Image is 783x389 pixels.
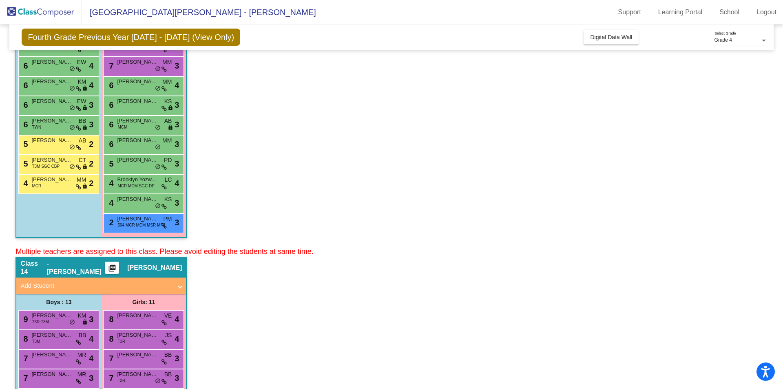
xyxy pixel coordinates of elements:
[107,179,113,188] span: 4
[89,333,93,345] span: 4
[155,164,161,170] span: do_not_disturb_alt
[713,6,746,19] a: School
[164,370,172,379] span: BB
[69,144,75,151] span: do_not_disturb_alt
[31,78,72,86] span: [PERSON_NAME]
[69,124,75,131] span: do_not_disturb_alt
[21,120,28,129] span: 6
[107,61,113,70] span: 7
[168,124,173,131] span: lock
[164,351,172,359] span: BB
[31,156,72,164] span: [PERSON_NAME]
[89,352,93,365] span: 4
[127,264,182,272] span: [PERSON_NAME]
[31,311,72,320] span: [PERSON_NAME] [PERSON_NAME]
[175,333,179,345] span: 4
[21,373,28,382] span: 7
[77,78,86,86] span: KM
[69,66,75,72] span: do_not_disturb_alt
[79,331,86,340] span: BB
[101,294,186,310] div: Girls: 11
[21,159,28,168] span: 5
[16,294,101,310] div: Boys : 13
[89,138,93,150] span: 2
[31,117,72,125] span: [PERSON_NAME]
[89,60,93,72] span: 4
[21,140,28,149] span: 5
[117,351,158,359] span: [PERSON_NAME]
[82,6,316,19] span: [GEOGRAPHIC_DATA][PERSON_NAME] - [PERSON_NAME]
[117,215,158,223] span: [PERSON_NAME]
[164,156,172,164] span: PD
[175,177,179,189] span: 4
[21,61,28,70] span: 6
[117,338,125,345] span: T3R
[77,311,86,320] span: KM
[82,164,88,170] span: lock
[117,97,158,105] span: [PERSON_NAME]
[155,144,161,151] span: do_not_disturb_alt
[69,85,75,92] span: do_not_disturb_alt
[31,97,72,105] span: [PERSON_NAME] [PERSON_NAME]
[117,124,127,130] span: MCM
[175,352,179,365] span: 3
[31,136,72,144] span: [PERSON_NAME]
[89,177,93,189] span: 2
[107,140,113,149] span: 6
[162,58,172,67] span: MM
[107,159,113,168] span: 5
[117,195,158,203] span: [PERSON_NAME]
[69,164,75,170] span: do_not_disturb_alt
[164,117,172,125] span: AB
[69,105,75,111] span: do_not_disturb_alt
[117,176,158,184] span: Brooklyn Yozwiak
[89,118,93,131] span: 3
[89,372,93,384] span: 3
[117,136,158,144] span: [PERSON_NAME]
[107,354,113,363] span: 7
[21,179,28,188] span: 4
[175,158,179,170] span: 3
[117,183,155,189] span: MCR MCM SGC DP
[107,100,113,109] span: 6
[31,58,72,66] span: [PERSON_NAME]
[107,120,113,129] span: 6
[175,118,179,131] span: 3
[32,163,60,169] span: T3M SGC CBP
[175,60,179,72] span: 3
[175,313,179,325] span: 4
[750,6,783,19] a: Logout
[82,105,88,111] span: lock
[165,176,172,184] span: LC
[168,105,173,111] span: lock
[117,117,158,125] span: [PERSON_NAME]
[117,311,158,320] span: [PERSON_NAME]
[165,331,172,340] span: JS
[77,370,86,379] span: MR
[32,124,41,130] span: TWN
[77,97,86,106] span: EW
[117,78,158,86] span: [PERSON_NAME]
[175,138,179,150] span: 3
[175,79,179,91] span: 4
[155,203,161,209] span: do_not_disturb_alt
[175,197,179,209] span: 3
[21,81,28,90] span: 6
[31,331,72,339] span: [PERSON_NAME]
[21,334,28,343] span: 8
[69,319,75,326] span: do_not_disturb_alt
[107,81,113,90] span: 6
[714,37,732,43] span: Grade 4
[82,124,88,131] span: lock
[89,313,93,325] span: 3
[31,351,72,359] span: [PERSON_NAME]
[77,351,86,359] span: MR
[164,311,172,320] span: VE
[164,97,172,106] span: KS
[77,58,86,67] span: EW
[82,319,88,326] span: lock
[31,176,72,184] span: [PERSON_NAME]
[82,183,88,190] span: lock
[155,124,161,131] span: do_not_disturb_alt
[79,136,86,145] span: AB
